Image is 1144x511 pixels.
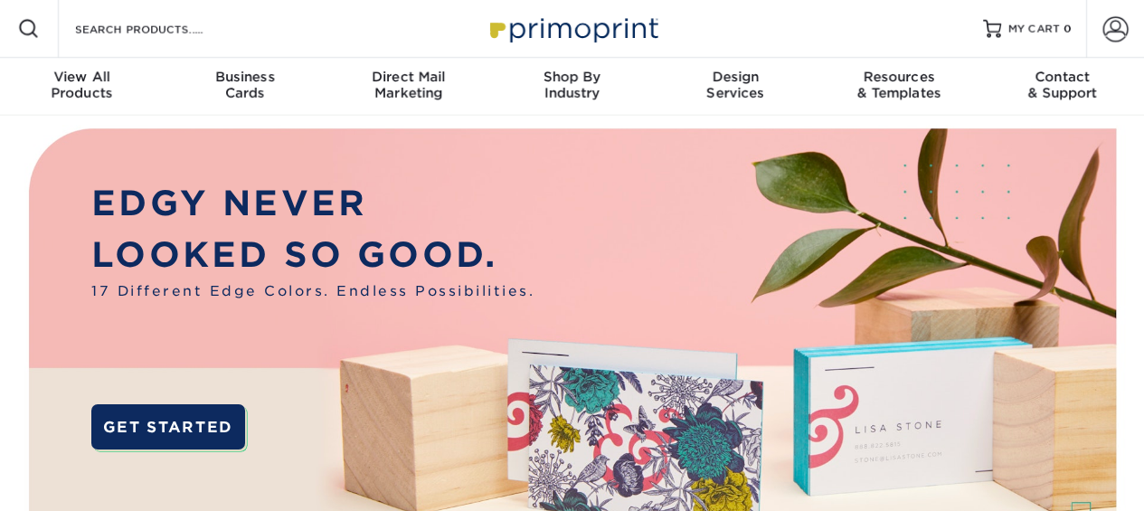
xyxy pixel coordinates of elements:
div: Marketing [326,69,490,101]
div: & Support [980,69,1144,101]
div: & Templates [818,69,981,101]
a: DesignServices [654,58,818,116]
span: Direct Mail [326,69,490,85]
div: Cards [164,69,327,101]
a: Resources& Templates [818,58,981,116]
p: EDGY NEVER [91,178,534,230]
p: LOOKED SO GOOD. [91,230,534,281]
a: GET STARTED [91,404,244,449]
span: MY CART [1008,22,1060,37]
span: 17 Different Edge Colors. Endless Possibilities. [91,281,534,302]
a: BusinessCards [164,58,327,116]
div: Industry [490,69,654,101]
a: Shop ByIndustry [490,58,654,116]
span: Contact [980,69,1144,85]
span: Shop By [490,69,654,85]
div: Services [654,69,818,101]
span: 0 [1064,23,1072,35]
input: SEARCH PRODUCTS..... [73,18,250,40]
img: Primoprint [482,9,663,48]
a: Contact& Support [980,58,1144,116]
span: Resources [818,69,981,85]
span: Business [164,69,327,85]
a: Direct MailMarketing [326,58,490,116]
span: Design [654,69,818,85]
